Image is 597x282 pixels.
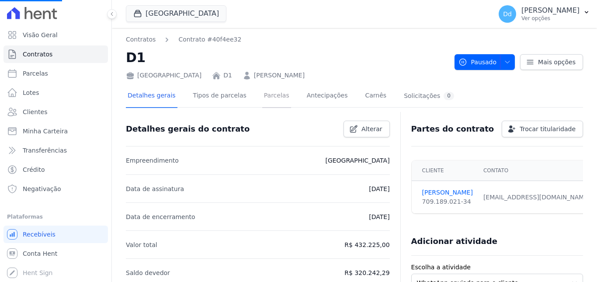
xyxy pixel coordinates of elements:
[3,84,108,101] a: Lotes
[23,185,61,193] span: Negativação
[478,160,596,181] th: Contato
[520,125,576,133] span: Trocar titularidade
[404,92,454,100] div: Solicitações
[126,155,179,166] p: Empreendimento
[223,71,232,80] a: D1
[126,35,156,44] a: Contratos
[3,103,108,121] a: Clientes
[521,6,580,15] p: [PERSON_NAME]
[126,48,448,67] h2: D1
[23,249,57,258] span: Conta Hent
[369,184,389,194] p: [DATE]
[344,121,390,137] a: Alterar
[363,85,388,108] a: Carnês
[458,54,496,70] span: Pausado
[126,212,195,222] p: Data de encerramento
[344,268,389,278] p: R$ 320.242,29
[126,240,157,250] p: Valor total
[455,54,515,70] button: Pausado
[402,85,456,108] a: Solicitações0
[23,165,45,174] span: Crédito
[23,146,67,155] span: Transferências
[502,121,583,137] a: Trocar titularidade
[178,35,241,44] a: Contrato #40f4ee32
[361,125,382,133] span: Alterar
[3,161,108,178] a: Crédito
[254,71,305,80] a: [PERSON_NAME]
[3,180,108,198] a: Negativação
[23,31,58,39] span: Visão Geral
[3,45,108,63] a: Contratos
[3,26,108,44] a: Visão Geral
[7,212,104,222] div: Plataformas
[23,108,47,116] span: Clientes
[521,15,580,22] p: Ver opções
[3,122,108,140] a: Minha Carteira
[126,124,250,134] h3: Detalhes gerais do contrato
[262,85,291,108] a: Parcelas
[3,142,108,159] a: Transferências
[23,127,68,136] span: Minha Carteira
[411,124,494,134] h3: Partes do contrato
[483,193,590,202] div: [EMAIL_ADDRESS][DOMAIN_NAME]
[411,236,497,247] h3: Adicionar atividade
[23,69,48,78] span: Parcelas
[369,212,389,222] p: [DATE]
[520,54,583,70] a: Mais opções
[411,263,583,272] label: Escolha a atividade
[126,184,184,194] p: Data de assinatura
[3,65,108,82] a: Parcelas
[503,11,512,17] span: Dd
[23,50,52,59] span: Contratos
[422,197,473,206] div: 709.189.021-34
[23,88,39,97] span: Lotes
[126,35,241,44] nav: Breadcrumb
[191,85,248,108] a: Tipos de parcelas
[538,58,576,66] span: Mais opções
[126,85,177,108] a: Detalhes gerais
[3,245,108,262] a: Conta Hent
[126,71,201,80] div: [GEOGRAPHIC_DATA]
[422,188,473,197] a: [PERSON_NAME]
[23,230,56,239] span: Recebíveis
[126,268,170,278] p: Saldo devedor
[444,92,454,100] div: 0
[126,5,226,22] button: [GEOGRAPHIC_DATA]
[126,35,448,44] nav: Breadcrumb
[305,85,350,108] a: Antecipações
[3,226,108,243] a: Recebíveis
[344,240,389,250] p: R$ 432.225,00
[492,2,597,26] button: Dd [PERSON_NAME] Ver opções
[412,160,478,181] th: Cliente
[325,155,389,166] p: [GEOGRAPHIC_DATA]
